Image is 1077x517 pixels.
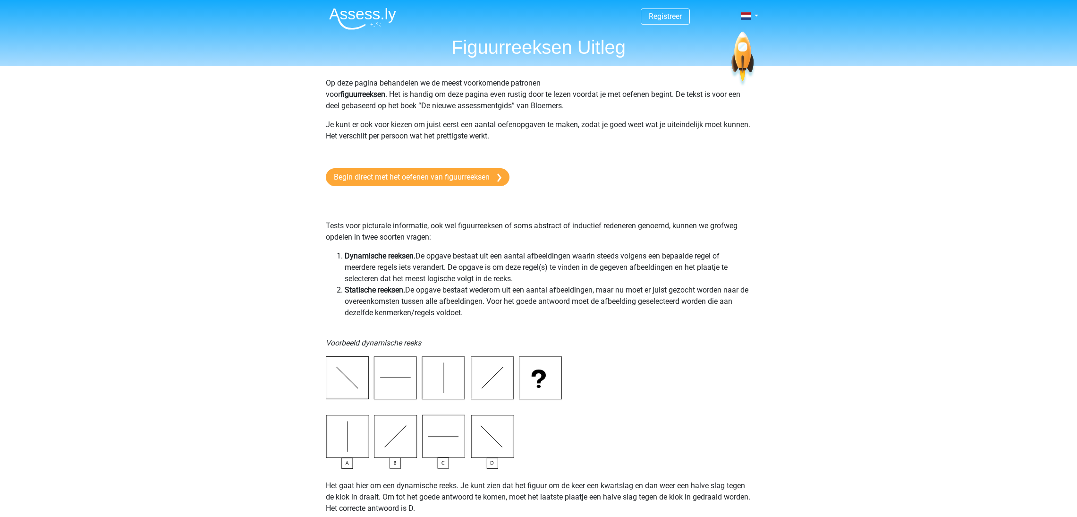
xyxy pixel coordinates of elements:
[729,32,755,87] img: spaceship.7d73109d6933.svg
[326,338,421,347] i: Voorbeeld dynamische reeks
[326,119,752,153] p: Je kunt er ook voor kiezen om juist eerst een aantal oefenopgaven te maken, zodat je goed weet wa...
[345,284,752,319] li: De opgave bestaat wederom uit een aantal afbeeldingen, maar nu moet er juist gezocht worden naar ...
[345,251,416,260] b: Dynamische reeksen.
[329,8,396,30] img: Assessly
[326,78,752,112] p: Op deze pagina behandelen we de meest voorkomende patronen voor . Het is handig om deze pagina ev...
[345,250,752,284] li: De opgave bestaat uit een aantal afbeeldingen waarin steeds volgens een bepaalde regel of meerder...
[345,285,405,294] b: Statische reeksen.
[326,168,509,186] a: Begin direct met het oefenen van figuurreeksen
[497,173,501,182] img: arrow-right.e5bd35279c78.svg
[340,90,385,99] b: figuurreeksen
[649,12,682,21] a: Registreer
[326,356,562,469] img: Inductive Reasoning Example1.png
[326,198,752,243] p: Tests voor picturale informatie, ook wel figuurreeksen of soms abstract of inductief redeneren ge...
[322,36,756,59] h1: Figuurreeksen Uitleg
